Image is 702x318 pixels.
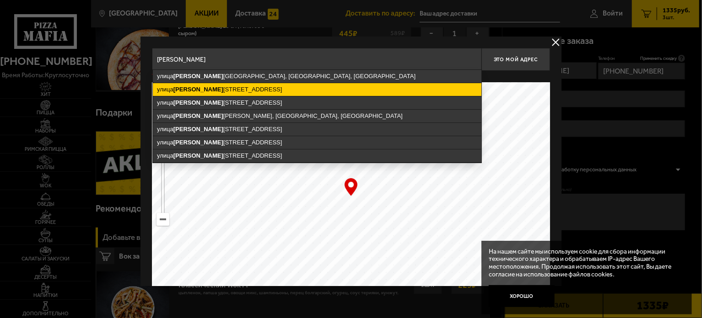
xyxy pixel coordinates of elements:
[173,86,223,93] ymaps: [PERSON_NAME]
[153,110,481,122] ymaps: улица [PERSON_NAME], [GEOGRAPHIC_DATA], [GEOGRAPHIC_DATA]
[153,83,481,96] ymaps: улица [STREET_ADDRESS]
[481,48,550,71] button: Это мой адрес
[153,70,481,83] ymaps: улица [GEOGRAPHIC_DATA], [GEOGRAPHIC_DATA], [GEOGRAPHIC_DATA]
[489,285,555,307] button: Хорошо
[173,126,223,132] ymaps: [PERSON_NAME]
[153,96,481,109] ymaps: улица [STREET_ADDRESS]
[494,57,538,63] span: Это мой адрес
[173,152,223,159] ymaps: [PERSON_NAME]
[550,37,562,48] button: delivery type
[153,149,481,162] ymaps: улица [STREET_ADDRESS]
[152,48,481,71] input: Введите адрес доставки
[489,248,679,278] p: На нашем сайте мы используем cookie для сбора информации технического характера и обрабатываем IP...
[173,73,223,79] ymaps: [PERSON_NAME]
[153,136,481,149] ymaps: улица [STREET_ADDRESS]
[173,99,223,106] ymaps: [PERSON_NAME]
[153,123,481,136] ymaps: улица [STREET_ADDRESS]
[173,112,223,119] ymaps: [PERSON_NAME]
[152,73,281,80] p: Укажите дом на карте или в поле ввода
[173,139,223,146] ymaps: [PERSON_NAME]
